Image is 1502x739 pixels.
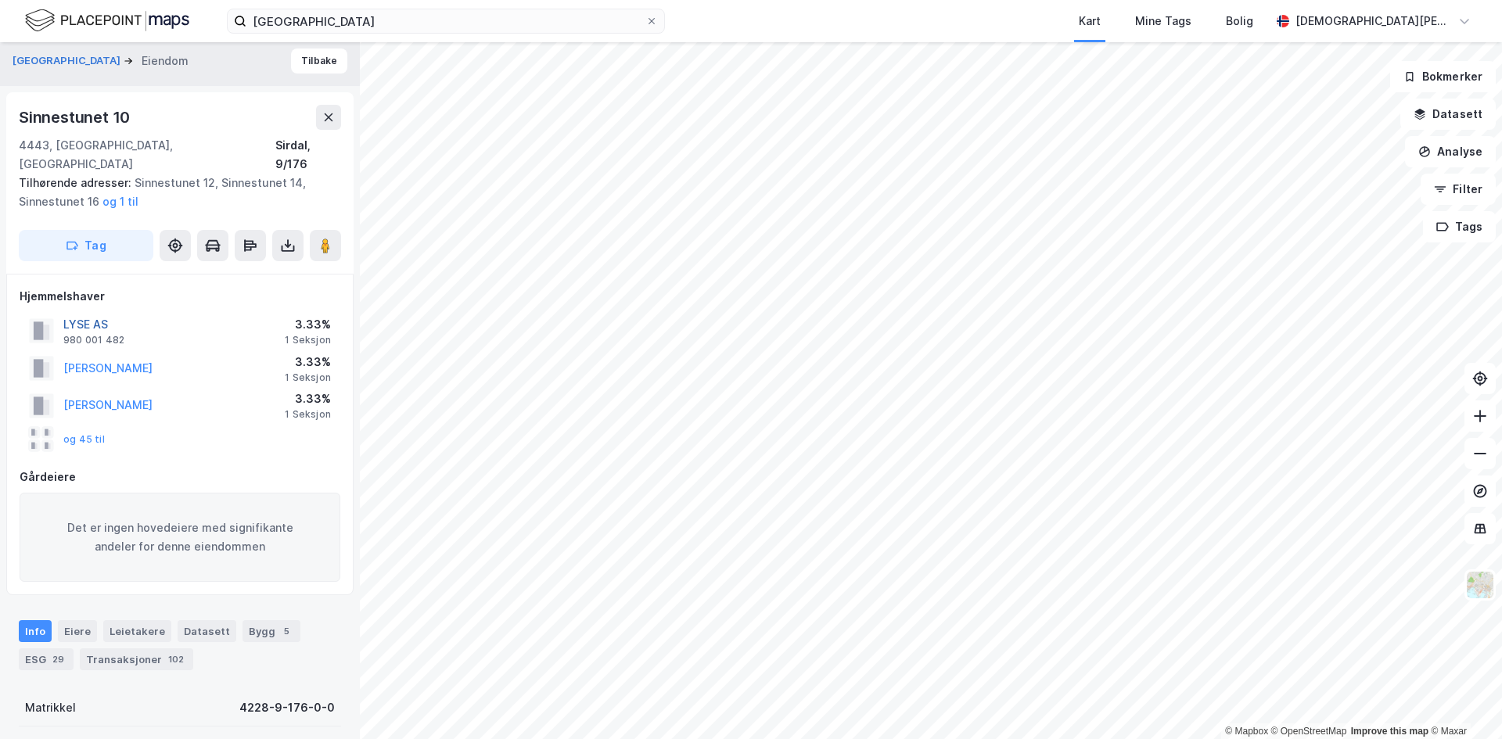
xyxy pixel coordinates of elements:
[1424,664,1502,739] iframe: Chat Widget
[275,136,341,174] div: Sirdal, 9/176
[1400,99,1496,130] button: Datasett
[58,620,97,642] div: Eiere
[25,7,189,34] img: logo.f888ab2527a4732fd821a326f86c7f29.svg
[285,371,331,384] div: 1 Seksjon
[13,53,124,69] button: [GEOGRAPHIC_DATA]
[20,287,340,306] div: Hjemmelshaver
[1271,726,1347,737] a: OpenStreetMap
[285,315,331,334] div: 3.33%
[19,174,329,211] div: Sinnestunet 12, Sinnestunet 14, Sinnestunet 16
[239,698,335,717] div: 4228-9-176-0-0
[19,648,74,670] div: ESG
[1351,726,1428,737] a: Improve this map
[49,651,67,667] div: 29
[1421,174,1496,205] button: Filter
[80,648,193,670] div: Transaksjoner
[19,230,153,261] button: Tag
[1405,136,1496,167] button: Analyse
[291,48,347,74] button: Tilbake
[19,620,52,642] div: Info
[19,176,135,189] span: Tilhørende adresser:
[285,334,331,346] div: 1 Seksjon
[178,620,236,642] div: Datasett
[1424,664,1502,739] div: Kontrollprogram for chat
[246,9,645,33] input: Søk på adresse, matrikkel, gårdeiere, leietakere eller personer
[25,698,76,717] div: Matrikkel
[19,105,133,130] div: Sinnestunet 10
[1225,726,1268,737] a: Mapbox
[19,136,275,174] div: 4443, [GEOGRAPHIC_DATA], [GEOGRAPHIC_DATA]
[1135,12,1191,30] div: Mine Tags
[1465,570,1495,600] img: Z
[1295,12,1452,30] div: [DEMOGRAPHIC_DATA][PERSON_NAME][DEMOGRAPHIC_DATA]
[103,620,171,642] div: Leietakere
[142,52,189,70] div: Eiendom
[243,620,300,642] div: Bygg
[285,389,331,408] div: 3.33%
[1226,12,1253,30] div: Bolig
[63,334,124,346] div: 980 001 482
[1079,12,1101,30] div: Kart
[1423,211,1496,242] button: Tags
[1390,61,1496,92] button: Bokmerker
[285,408,331,421] div: 1 Seksjon
[20,493,340,582] div: Det er ingen hovedeiere med signifikante andeler for denne eiendommen
[165,651,187,667] div: 102
[20,468,340,486] div: Gårdeiere
[278,623,294,639] div: 5
[285,353,331,371] div: 3.33%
